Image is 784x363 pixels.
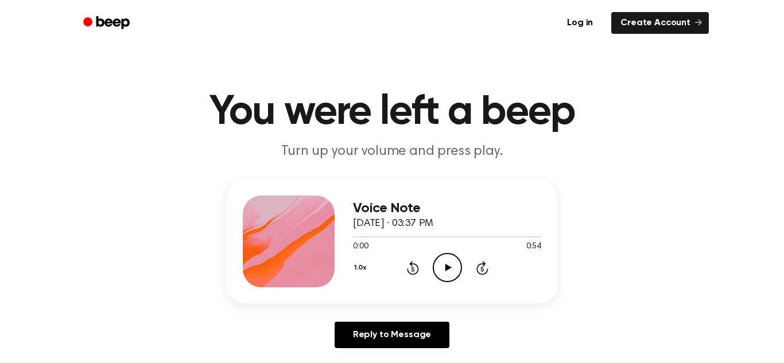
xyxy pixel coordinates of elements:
[172,142,612,161] p: Turn up your volume and press play.
[353,201,541,216] h3: Voice Note
[75,12,140,34] a: Beep
[353,241,368,253] span: 0:00
[556,10,604,36] a: Log in
[335,322,449,348] a: Reply to Message
[526,241,541,253] span: 0:54
[353,258,370,278] button: 1.0x
[611,12,709,34] a: Create Account
[353,218,433,229] span: [DATE] · 03:37 PM
[98,92,686,133] h1: You were left a beep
